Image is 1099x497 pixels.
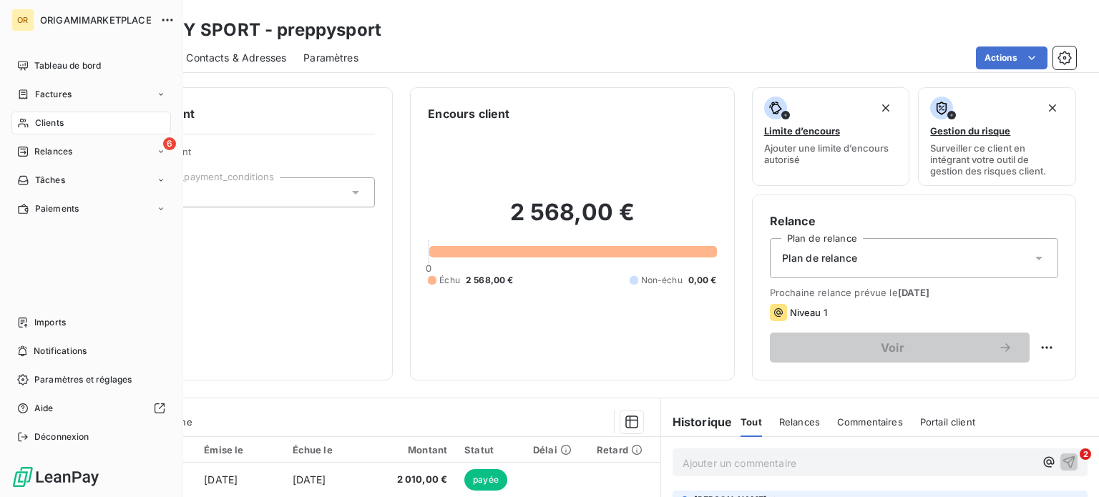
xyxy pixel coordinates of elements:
[34,402,54,415] span: Aide
[186,51,286,65] span: Contacts & Adresses
[34,373,132,386] span: Paramètres et réglages
[204,444,275,456] div: Émise le
[428,198,716,241] h2: 2 568,00 €
[387,473,447,487] span: 2 010,00 €
[35,88,72,101] span: Factures
[787,342,998,353] span: Voir
[918,87,1076,186] button: Gestion du risqueSurveiller ce client en intégrant votre outil de gestion des risques client.
[930,125,1010,137] span: Gestion du risque
[1080,448,1091,460] span: 2
[34,316,66,329] span: Imports
[11,466,100,488] img: Logo LeanPay
[764,142,898,165] span: Ajouter une limite d’encours autorisé
[204,473,238,486] span: [DATE]
[770,287,1058,298] span: Prochaine relance prévue le
[293,444,371,456] div: Échue le
[790,307,827,318] span: Niveau 1
[837,416,903,428] span: Commentaires
[898,287,930,298] span: [DATE]
[426,262,431,274] span: 0
[293,473,326,486] span: [DATE]
[303,51,358,65] span: Paramètres
[11,397,171,420] a: Aide
[920,416,975,428] span: Portail client
[387,444,447,456] div: Montant
[688,274,717,287] span: 0,00 €
[34,345,87,358] span: Notifications
[770,333,1030,363] button: Voir
[35,117,64,129] span: Clients
[930,142,1064,177] span: Surveiller ce client en intégrant votre outil de gestion des risques client.
[1050,448,1085,483] iframe: Intercom live chat
[115,146,375,166] span: Propriétés Client
[163,137,176,150] span: 6
[782,251,857,265] span: Plan de relance
[87,105,375,122] h6: Informations client
[976,46,1047,69] button: Actions
[34,145,72,158] span: Relances
[35,202,79,215] span: Paiements
[661,413,733,430] h6: Historique
[35,174,65,187] span: Tâches
[126,17,381,43] h3: PREPPY SPORT - preppysport
[428,105,509,122] h6: Encours client
[770,212,1058,230] h6: Relance
[741,416,762,428] span: Tout
[764,125,840,137] span: Limite d’encours
[464,444,516,456] div: Statut
[597,444,652,456] div: Retard
[11,9,34,31] div: OR
[752,87,910,186] button: Limite d’encoursAjouter une limite d’encours autorisé
[533,444,580,456] div: Délai
[34,430,89,443] span: Déconnexion
[779,416,820,428] span: Relances
[466,274,514,287] span: 2 568,00 €
[34,59,101,72] span: Tableau de bord
[439,274,460,287] span: Échu
[40,14,152,26] span: ORIGAMIMARKETPLACE
[641,274,683,287] span: Non-échu
[464,469,507,491] span: payée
